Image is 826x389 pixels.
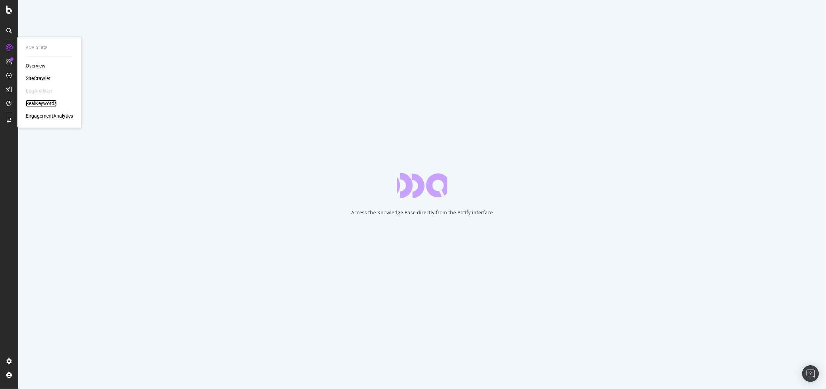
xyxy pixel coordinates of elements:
div: Access the Knowledge Base directly from the Botify interface [351,209,493,216]
a: Overview [26,62,46,69]
a: EngagementAnalytics [26,112,73,119]
div: LogAnalyzer [26,87,53,94]
div: animation [397,173,447,198]
a: SiteCrawler [26,75,50,82]
a: RealKeywords [26,100,57,107]
div: Open Intercom Messenger [802,365,819,382]
div: Analytics [26,45,73,51]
